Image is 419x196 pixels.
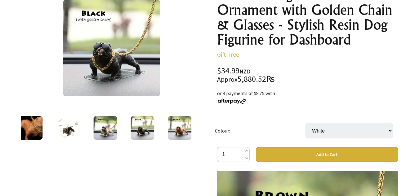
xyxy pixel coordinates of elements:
[93,116,117,140] img: Cool Bulldog Boss Car Ornament with Golden Chain & Glasses - Stylish Resin Dog Figurine for Dashb...
[56,116,80,140] img: Cool Bulldog Boss Car Ornament with Golden Chain & Glasses - Stylish Resin Dog Figurine for Dashb...
[217,89,398,104] div: or 4 payments of $8.75 with
[168,116,191,140] img: Cool Bulldog Boss Car Ornament with Golden Chain & Glasses - Stylish Resin Dog Figurine for Dashb...
[131,116,154,140] img: Cool Bulldog Boss Car Ornament with Golden Chain & Glasses - Stylish Resin Dog Figurine for Dashb...
[239,68,251,75] span: NZD
[217,67,398,83] div: $34.99 5,880.52₨
[217,75,238,84] small: Approx
[217,50,239,58] a: Gift Tree
[256,147,398,162] button: Add to Cart
[215,114,305,147] td: Colour:
[217,98,247,104] img: Afterpay
[19,116,42,140] img: Cool Bulldog Boss Car Ornament with Golden Chain & Glasses - Stylish Resin Dog Figurine for Dashb...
